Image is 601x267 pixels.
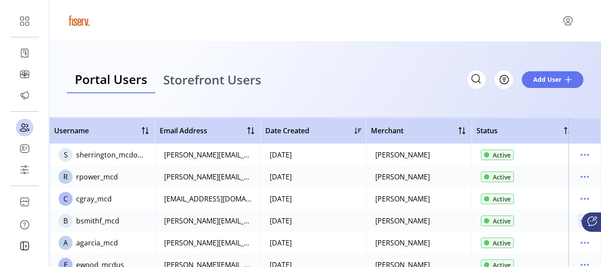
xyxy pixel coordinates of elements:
td: [DATE] [260,188,366,210]
div: [PERSON_NAME][EMAIL_ADDRESS][DOMAIN_NAME] [164,172,252,182]
div: [PERSON_NAME] [375,172,430,182]
button: Filter Button [495,70,513,89]
div: agarcia_mcd [76,238,118,248]
span: Merchant [371,125,403,136]
img: logo [67,8,92,33]
input: Search [467,70,486,89]
div: [PERSON_NAME] [375,194,430,204]
span: Date Created [265,125,309,136]
span: Portal Users [75,73,147,85]
span: C [63,194,68,204]
div: [PERSON_NAME][EMAIL_ADDRESS][PERSON_NAME][DOMAIN_NAME] [164,150,252,160]
span: S [64,150,68,160]
button: menu [578,214,592,228]
span: Active [493,150,511,160]
span: Add User [533,75,561,84]
span: Active [493,172,511,182]
div: [PERSON_NAME] [375,238,430,248]
div: [PERSON_NAME][EMAIL_ADDRESS][PERSON_NAME][DOMAIN_NAME] [164,216,252,226]
a: Storefront Users [155,66,269,94]
div: [EMAIL_ADDRESS][DOMAIN_NAME] [164,194,252,204]
div: bsmithf_mcd [76,216,119,226]
button: menu [578,170,592,184]
a: Portal Users [67,66,155,94]
span: Active [493,216,511,226]
div: cgray_mcd [76,194,112,204]
span: A [63,238,68,248]
div: [PERSON_NAME][EMAIL_ADDRESS][PERSON_NAME][DOMAIN_NAME] [164,238,252,248]
td: [DATE] [260,144,366,166]
span: Status [476,125,498,136]
div: rpower_mcd [76,172,118,182]
span: R [63,172,68,182]
button: menu [561,14,575,28]
button: menu [578,192,592,206]
td: [DATE] [260,166,366,188]
button: Add User [522,71,583,88]
span: Active [493,238,511,248]
span: Username [54,125,89,136]
span: Active [493,194,511,204]
button: menu [578,236,592,250]
button: menu [578,148,592,162]
span: B [63,216,68,226]
td: [DATE] [260,210,366,232]
div: [PERSON_NAME] [375,150,430,160]
div: [PERSON_NAME] [375,216,430,226]
td: [DATE] [260,232,366,254]
div: sherrington_mcdonalds [76,150,146,160]
span: Email Address [160,125,207,136]
span: Storefront Users [163,73,261,86]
